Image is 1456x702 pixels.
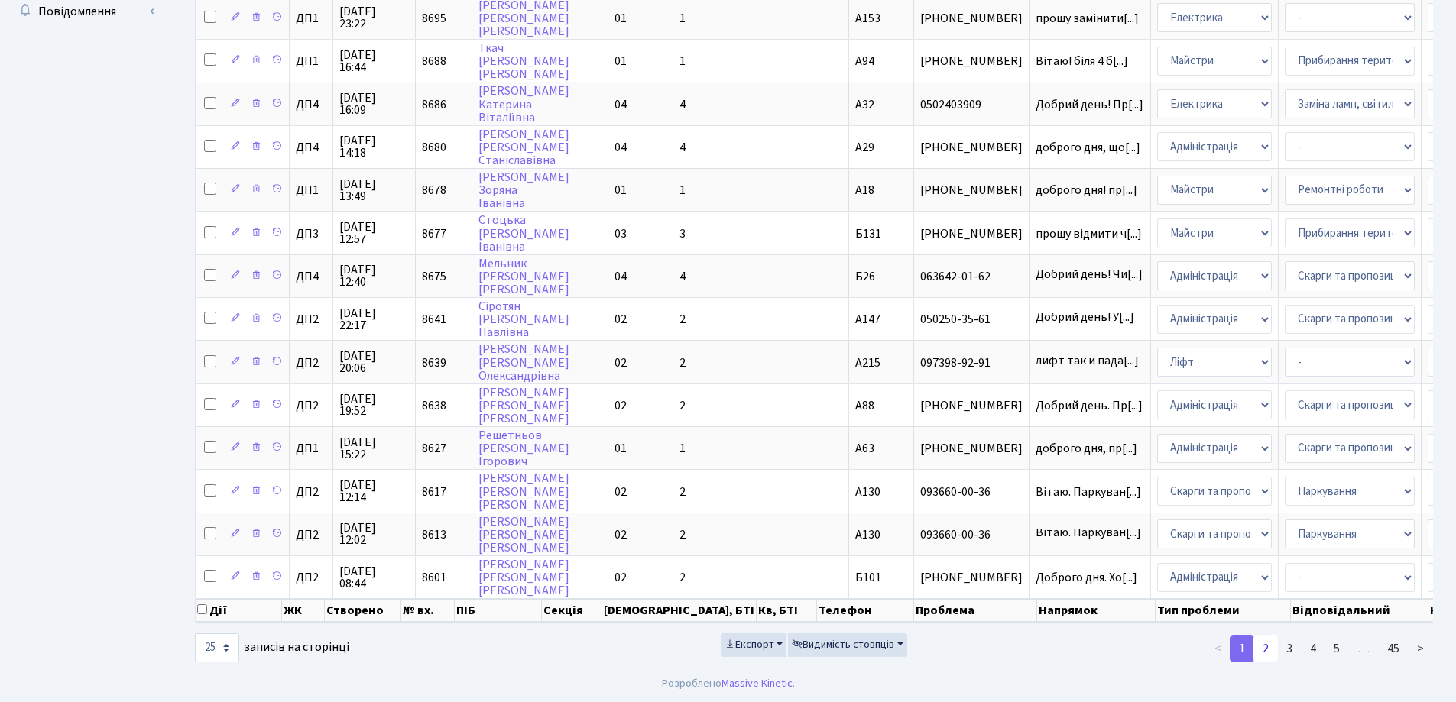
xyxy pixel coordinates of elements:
[478,341,569,384] a: [PERSON_NAME][PERSON_NAME]Олександрівна
[339,565,409,590] span: [DATE] 08:44
[855,10,880,27] span: А153
[920,442,1023,455] span: [PHONE_NUMBER]
[602,599,757,622] th: [DEMOGRAPHIC_DATA], БТІ
[325,599,401,622] th: Створено
[422,139,446,156] span: 8680
[788,633,907,657] button: Видимість стовпців
[296,270,326,283] span: ДП4
[296,99,326,111] span: ДП4
[920,99,1023,111] span: 0502403909
[679,139,686,156] span: 4
[339,307,409,332] span: [DATE] 22:17
[296,141,326,154] span: ДП4
[920,313,1023,325] span: 050250-35-61
[1036,139,1140,156] span: доброго дня, що[...]
[1036,96,1143,113] span: Добрий день! Пр[...]
[339,436,409,461] span: [DATE] 15:22
[920,357,1023,369] span: 097398-92-91
[478,298,569,341] a: Сіротян[PERSON_NAME]Павлівна
[920,270,1023,283] span: 063642-01-62
[339,134,409,159] span: [DATE] 14:18
[339,178,409,202] span: [DATE] 13:49
[1036,484,1141,500] span: Вітаю. Паркуван[...]
[1037,599,1156,622] th: Напрямок
[422,268,446,285] span: 8675
[478,169,569,212] a: [PERSON_NAME]ЗорянаІванівна
[296,400,326,412] span: ДП2
[920,571,1023,584] span: [PHONE_NUMBER]
[855,526,880,543] span: А130
[296,486,326,498] span: ДП2
[339,221,409,245] span: [DATE] 12:57
[855,397,874,414] span: А88
[920,184,1023,196] span: [PHONE_NUMBER]
[855,139,874,156] span: А29
[422,53,446,70] span: 8688
[296,442,326,455] span: ДП1
[478,427,569,470] a: Решетньов[PERSON_NAME]Ігорович
[615,397,627,414] span: 02
[615,569,627,586] span: 02
[478,40,569,82] a: Ткач[PERSON_NAME][PERSON_NAME]
[195,633,349,662] label: записів на сторінці
[339,350,409,374] span: [DATE] 20:06
[615,526,627,543] span: 02
[679,53,686,70] span: 1
[478,255,569,298] a: Мельник[PERSON_NAME][PERSON_NAME]
[722,675,793,691] a: Massive Kinetic
[817,599,914,622] th: Телефон
[478,513,569,556] a: [PERSON_NAME][PERSON_NAME][PERSON_NAME]
[478,83,569,126] a: [PERSON_NAME]КатеринаВіталіївна
[679,268,686,285] span: 4
[422,526,446,543] span: 8613
[615,440,627,457] span: 01
[282,599,325,622] th: ЖК
[855,440,874,457] span: А63
[679,182,686,199] span: 1
[679,526,686,543] span: 2
[679,10,686,27] span: 1
[296,571,326,584] span: ДП2
[478,556,569,599] a: [PERSON_NAME][PERSON_NAME][PERSON_NAME]
[1036,440,1137,457] span: доброго дня, пр[...]
[855,484,880,500] span: А130
[478,471,569,513] a: [PERSON_NAME][PERSON_NAME][PERSON_NAME]
[1253,635,1278,662] a: 2
[339,49,409,73] span: [DATE] 16:44
[615,53,627,70] span: 01
[422,354,446,371] span: 8639
[339,264,409,288] span: [DATE] 12:40
[615,182,627,199] span: 01
[920,141,1023,154] span: [PHONE_NUMBER]
[296,55,326,67] span: ДП1
[615,484,627,500] span: 02
[422,311,446,328] span: 8641
[920,486,1023,498] span: 093660-00-36
[422,484,446,500] span: 8617
[196,599,282,622] th: Дії
[1036,352,1139,369] span: лифт так и пада[...]
[679,96,686,113] span: 4
[615,96,627,113] span: 04
[1036,225,1142,242] span: прошу відмити ч[...]
[855,569,881,586] span: Б101
[855,96,874,113] span: А32
[1036,397,1143,414] span: Добрий день. Пр[...]
[920,12,1023,24] span: [PHONE_NUMBER]
[1230,635,1254,662] a: 1
[455,599,542,622] th: ПІБ
[1408,635,1433,662] a: >
[679,354,686,371] span: 2
[855,311,880,328] span: А147
[615,225,627,242] span: 03
[1291,599,1428,622] th: Відповідальний
[1325,635,1349,662] a: 5
[1036,569,1137,586] span: Доброго дня. Хо[...]
[855,53,874,70] span: А94
[542,599,602,622] th: Секція
[855,182,874,199] span: А18
[422,440,446,457] span: 8627
[339,522,409,546] span: [DATE] 12:02
[615,10,627,27] span: 01
[478,126,569,169] a: [PERSON_NAME][PERSON_NAME]Станіславівна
